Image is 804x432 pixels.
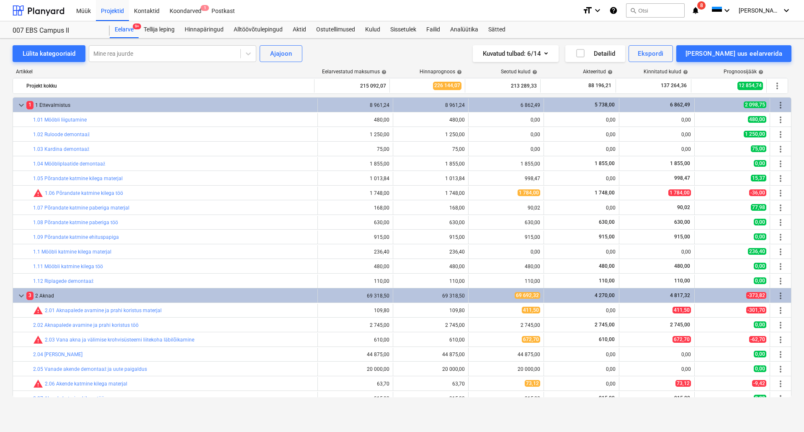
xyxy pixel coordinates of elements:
[360,21,385,38] div: Kulud
[33,278,93,284] a: 1.12 Riplagede demontaaž
[746,307,766,313] span: -301,70
[472,176,540,181] div: 998,47
[681,70,688,75] span: help
[575,48,615,59] div: Detailid
[623,352,691,357] div: 0,00
[397,308,465,313] div: 109,80
[110,21,139,38] div: Eelarve
[133,23,141,29] span: 9+
[752,380,766,387] span: -9,42
[397,176,465,181] div: 1 013,84
[33,117,87,123] a: 1.01 Mööbli liigutamine
[397,220,465,225] div: 630,00
[472,278,540,284] div: 110,00
[397,102,465,108] div: 8 961,24
[397,234,465,240] div: 915,00
[547,366,616,372] div: 0,00
[751,204,766,211] span: 77,98
[321,205,389,211] div: 168,00
[593,5,603,16] i: keyboard_arrow_down
[547,381,616,387] div: 0,00
[776,144,786,154] span: Rohkem tegevusi
[139,21,180,38] div: Tellija leping
[472,264,540,269] div: 480,00
[776,305,786,316] span: Rohkem tegevusi
[472,161,540,167] div: 1 855,00
[201,5,209,11] span: 1
[748,116,766,123] span: 480,00
[522,336,540,343] span: 672,70
[754,233,766,240] span: 0,00
[321,366,389,372] div: 20 000,00
[776,247,786,257] span: Rohkem tegevusi
[598,219,616,225] span: 630,00
[744,131,766,137] span: 1 250,00
[754,395,766,401] span: 0,00
[673,278,691,284] span: 110,00
[472,205,540,211] div: 90,02
[776,276,786,286] span: Rohkem tegevusi
[380,70,387,75] span: help
[472,396,540,401] div: 915,00
[445,21,483,38] div: Analüütika
[397,249,465,255] div: 236,40
[754,351,766,357] span: 0,00
[229,21,288,38] div: Alltöövõtulepingud
[762,392,804,432] iframe: Chat Widget
[421,21,445,38] div: Failid
[781,5,791,16] i: keyboard_arrow_down
[472,322,540,328] div: 2 745,00
[673,234,691,240] span: 915,00
[321,176,389,181] div: 1 013,84
[594,322,616,328] span: 2 745,00
[673,336,691,343] span: 672,70
[321,352,389,357] div: 44 875,00
[547,176,616,181] div: 0,00
[757,70,763,75] span: help
[472,102,540,108] div: 6 862,49
[26,292,33,300] span: 3
[473,45,559,62] button: Kuvatud tulbad:6/14
[321,249,389,255] div: 236,40
[623,249,691,255] div: 0,00
[749,336,766,343] span: -62,70
[626,3,685,18] button: Otsi
[547,249,616,255] div: 0,00
[685,48,782,59] div: [PERSON_NAME] uus eelarverida
[321,278,389,284] div: 110,00
[660,82,688,89] span: 137 264,36
[697,1,706,10] span: 8
[33,132,90,137] a: 1.02 Ruloode demontaaž
[594,292,616,298] span: 4 270,00
[397,205,465,211] div: 168,00
[776,291,786,301] span: Rohkem tegevusi
[547,308,616,313] div: 0,00
[33,264,103,269] a: 1.11 Mööbli katmine kilega töö
[311,21,360,38] div: Ostutellimused
[598,395,616,401] span: 915,00
[33,249,111,255] a: 1.1 Mööbli katmine kilega materjal
[397,278,465,284] div: 110,00
[45,337,194,343] a: 2.03 Vana akna ja välimise krohvisüsteemi liitekoha läbilõikamine
[669,292,691,298] span: 4 817,32
[606,70,613,75] span: help
[45,308,162,313] a: 2.01 Aknapalede avamine ja prahi koristus materjal
[748,248,766,255] span: 236,40
[776,173,786,184] span: Rohkem tegevusi
[737,82,763,90] span: 12 854,74
[16,100,26,110] span: keyboard_arrow_down
[26,98,314,112] div: 1 Ettevalmistus
[525,380,540,387] span: 73,12
[318,79,386,93] div: 215 092,07
[609,5,618,16] i: Abikeskus
[110,21,139,38] a: Eelarve9+
[483,21,510,38] a: Sätted
[397,132,465,137] div: 1 250,00
[321,220,389,225] div: 630,00
[321,190,389,196] div: 1 748,00
[483,48,549,59] div: Kuvatud tulbad : 6/14
[776,129,786,140] span: Rohkem tegevusi
[33,366,147,372] a: 2.05 Vanade akende demontaaž ja uute paigaldus
[472,146,540,152] div: 0,00
[26,289,314,303] div: 2 Aknad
